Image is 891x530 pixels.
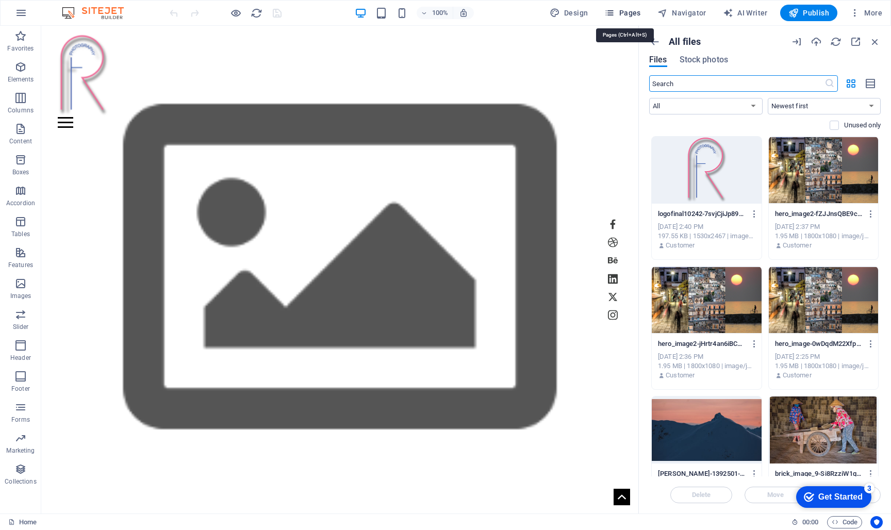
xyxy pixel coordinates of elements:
[76,2,87,12] div: 3
[459,8,468,18] i: On resize automatically adjust zoom level to fit chosen device.
[802,516,818,528] span: 00 00
[251,7,262,19] i: Reload page
[658,469,746,478] p: rocco-caruso-1392501-unsplash-5sAx1XVsm7WSz_JvTQndpg.jpg
[6,446,35,455] p: Marketing
[832,516,857,528] span: Code
[658,339,746,349] p: hero_image2-jHrtr4an6iBCdMqPtpEHSg.jpg
[658,361,755,371] div: 1.95 MB | 1800x1080 | image/jpeg
[844,121,881,130] p: Displays only files that are not in use on the website. Files added during this session can still...
[59,7,137,19] img: Editor Logo
[417,7,453,19] button: 100%
[604,8,640,18] span: Pages
[869,36,881,47] i: Close
[657,8,706,18] span: Navigator
[775,222,872,231] div: [DATE] 2:37 PM
[30,11,75,21] div: Get Started
[250,7,262,19] button: reload
[10,292,31,300] p: Images
[550,8,588,18] span: Design
[658,231,755,241] div: 197.55 KB | 1530x2467 | image/png
[783,371,812,380] p: Customer
[11,385,30,393] p: Footer
[775,209,863,219] p: hero_image2-fZJJnsQBE9cfvNGSB3nbWA.jpg
[6,199,35,207] p: Accordion
[7,44,34,53] p: Favorites
[775,352,872,361] div: [DATE] 2:25 PM
[10,354,31,362] p: Header
[830,36,841,47] i: Reload
[791,36,802,47] i: URL import
[5,477,36,486] p: Collections
[850,8,882,18] span: More
[783,241,812,250] p: Customer
[12,168,29,176] p: Boxes
[870,516,883,528] button: Usercentrics
[13,323,29,331] p: Slider
[229,7,242,19] button: Click here to leave preview mode and continue editing
[669,36,701,47] p: All files
[788,8,829,18] span: Publish
[8,5,84,27] div: Get Started 3 items remaining, 40% complete
[546,5,592,21] button: Design
[775,339,863,349] p: hero_image-0wDqdM22XfpoXmRCnWrGGQ.jpg
[680,54,728,66] span: Stock photos
[658,209,746,219] p: logofinal10242-7svjCjiJp89UhWYPlZdwvQ.png
[723,8,768,18] span: AI Writer
[432,7,449,19] h6: 100%
[846,5,886,21] button: More
[666,371,695,380] p: Customer
[719,5,772,21] button: AI Writer
[666,241,695,250] p: Customer
[8,261,33,269] p: Features
[11,416,30,424] p: Forms
[8,75,34,84] p: Elements
[649,75,824,92] input: Search
[8,106,34,114] p: Columns
[850,36,861,47] i: Maximize
[827,516,862,528] button: Code
[653,5,711,21] button: Navigator
[810,518,811,526] span: :
[600,5,645,21] button: Pages
[775,231,872,241] div: 1.95 MB | 1800x1080 | image/jpeg
[658,352,755,361] div: [DATE] 2:36 PM
[649,54,667,66] span: Files
[775,361,872,371] div: 1.95 MB | 1800x1080 | image/jpeg
[775,469,863,478] p: brick_image_9-Si8RzziW1gE2DxFym8F6lQ.jpg
[658,222,755,231] div: [DATE] 2:40 PM
[8,516,37,528] a: Click to cancel selection. Double-click to open Pages
[9,137,32,145] p: Content
[649,36,661,47] i: Show all folders
[11,230,30,238] p: Tables
[780,5,837,21] button: Publish
[791,516,819,528] h6: Session time
[811,36,822,47] i: Upload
